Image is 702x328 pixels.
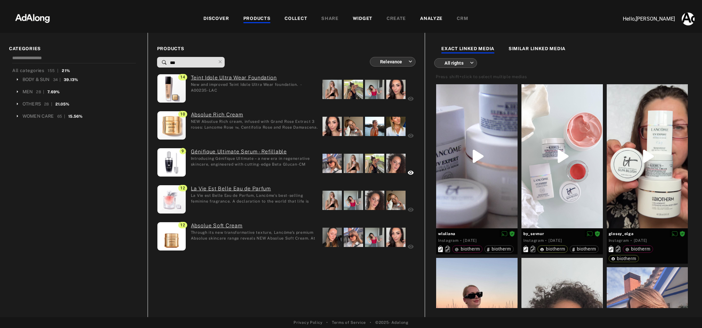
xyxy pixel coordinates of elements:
span: biotherm [461,246,480,251]
div: 155 | [48,68,59,74]
div: Instagram [438,238,458,243]
div: Instagram [609,238,629,243]
div: biotherm [625,247,651,251]
a: (ada-biotherm-152) Teint Idole Ultra Wear Foundation: New and improved Teint Idole Ultra Wear fou... [191,74,318,82]
div: 15.56% [68,114,82,119]
span: 12 [178,185,187,191]
span: wluliana [438,231,516,237]
a: (ada-biotherm-153) Absolue Soft Cream: Through its new transformative texture, Lancôme's premium ... [191,222,318,230]
div: All rights [440,54,473,71]
iframe: Chat Widget [670,297,702,328]
div: SIMILAR LINKED MEDIA [509,45,566,53]
div: Press shift+click to select multiple medias [436,74,527,80]
span: biotherm [617,256,636,261]
span: biotherm [491,246,511,251]
a: Privacy Policy [294,320,323,325]
svg: Exact products linked [523,246,528,252]
a: (ada-biotherm-154) Absolue Rich Cream: NEW Absolue Rich cream, infused with Grand Rose Extract 3 ... [191,111,318,119]
svg: Exact products linked [609,246,613,252]
div: 7.69% [47,89,60,95]
button: Disable diffusion on this media [670,230,679,237]
div: 21% [62,68,70,74]
span: © 2025 - Adalong [375,320,408,325]
img: 3614274142358_genifique-ultimate-serum_50ml_main.jpg [157,148,186,177]
div: BODY & SUN [23,76,50,83]
span: PRODUCTS [157,45,416,52]
span: biotherm [577,246,596,251]
div: ANALYZE [420,15,443,23]
span: · [545,238,547,243]
p: Hello, [PERSON_NAME] [611,15,675,23]
svg: Exact products linked [438,246,443,252]
time: 2025-08-28T10:14:48.000Z [634,238,647,243]
span: biotherm [631,246,651,251]
img: 3614272048805_Absolue_Soft_Cream_alt.jpg [157,222,186,251]
div: biotherm [611,256,636,261]
div: EXACT LINKED MEDIA [441,45,494,53]
span: Rights agreed [679,231,685,236]
div: DISCOVER [203,15,229,23]
a: (ada-biotherm-155) Génifique Ultimate Serum - Refillable: Introducing Génifique Ultimate – a new ... [191,148,318,156]
span: · [631,238,632,243]
div: WOMEN CARE [23,113,54,120]
div: NEW Absolue Rich cream, infused with Grand Rose Extract 3 roses: Lancome Rose ™, Centifolia Rose ... [191,119,318,130]
span: CATEGORIES [9,45,138,52]
a: Terms of Service [332,320,366,325]
span: Rights agreed [594,231,600,236]
div: 65 | [57,114,65,119]
svg: Similar products linked [445,246,450,252]
div: CREATE [387,15,406,23]
div: Relevance [376,53,412,70]
svg: Similar products linked [616,246,621,252]
span: • [370,320,371,325]
div: 28 | [36,89,44,95]
span: 9 [180,148,186,154]
span: glossy_olga [609,231,686,237]
img: 63233d7d88ed69de3c212112c67096b6.png [4,8,61,27]
div: biotherm [455,247,480,251]
span: 12 [178,222,187,228]
div: OTHERS [23,101,41,107]
div: Through its new transformative texture, Lancôme's premium Absolue skincare range reveals NEW Abso... [191,230,318,241]
div: MEN [23,88,33,95]
time: 2025-09-07T13:31:40.000Z [463,238,477,243]
div: biotherm [572,247,596,251]
svg: Similar products linked [530,246,535,252]
div: COLLECT [285,15,307,23]
span: biotherm [546,246,565,251]
span: • [326,320,328,325]
button: Account settings [680,11,696,27]
div: 39.13% [64,77,78,83]
img: AAuE7mCcxfrEYqyvOQj0JEqcpTTBGQ1n7nJRUNytqTeM [682,13,695,25]
div: La Vie est Belle Eau de Parfum, Lancôme's best-selling feminine fragrance. A declaration to the w... [191,193,318,204]
span: 10 [178,111,187,117]
div: 21.05% [55,101,70,107]
div: biotherm [487,247,511,251]
span: by_sevnur [523,231,601,237]
div: Instagram [523,238,544,243]
img: 3614272049161_Absolue_RichCream.jpg [157,111,186,140]
div: WIDGET [353,15,372,23]
div: Introducing Génifique Ultimate – a new era in regenerative skincare, engineered with cutting-edge... [191,156,318,167]
div: CRM [457,15,468,23]
time: 2025-09-03T18:30:27.000Z [548,238,562,243]
img: 50ml.jpg [157,185,186,214]
span: · [460,238,462,243]
button: Disable diffusion on this media [500,230,509,237]
div: All categories [12,67,70,74]
div: SHARE [321,15,339,23]
img: Lancome-Foundation-Teint-Idole-Ultra-Wear-Foundation-235N-3614273792523-main.jpg [157,74,186,103]
div: 28 | [44,101,52,107]
div: PRODUCTS [243,15,271,23]
button: Disable diffusion on this media [585,230,594,237]
span: 14 [178,74,187,80]
div: New and improved Teint Idole Ultra Wear foundation. - A00235-LAC [191,82,318,93]
span: Rights agreed [509,231,515,236]
div: biotherm [540,247,565,251]
div: 34 | [53,77,61,83]
a: (ada-biotherm-151) La Vie Est Belle Eau de Parfum: La Vie est Belle Eau de Parfum, Lancôme's best... [191,185,318,193]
